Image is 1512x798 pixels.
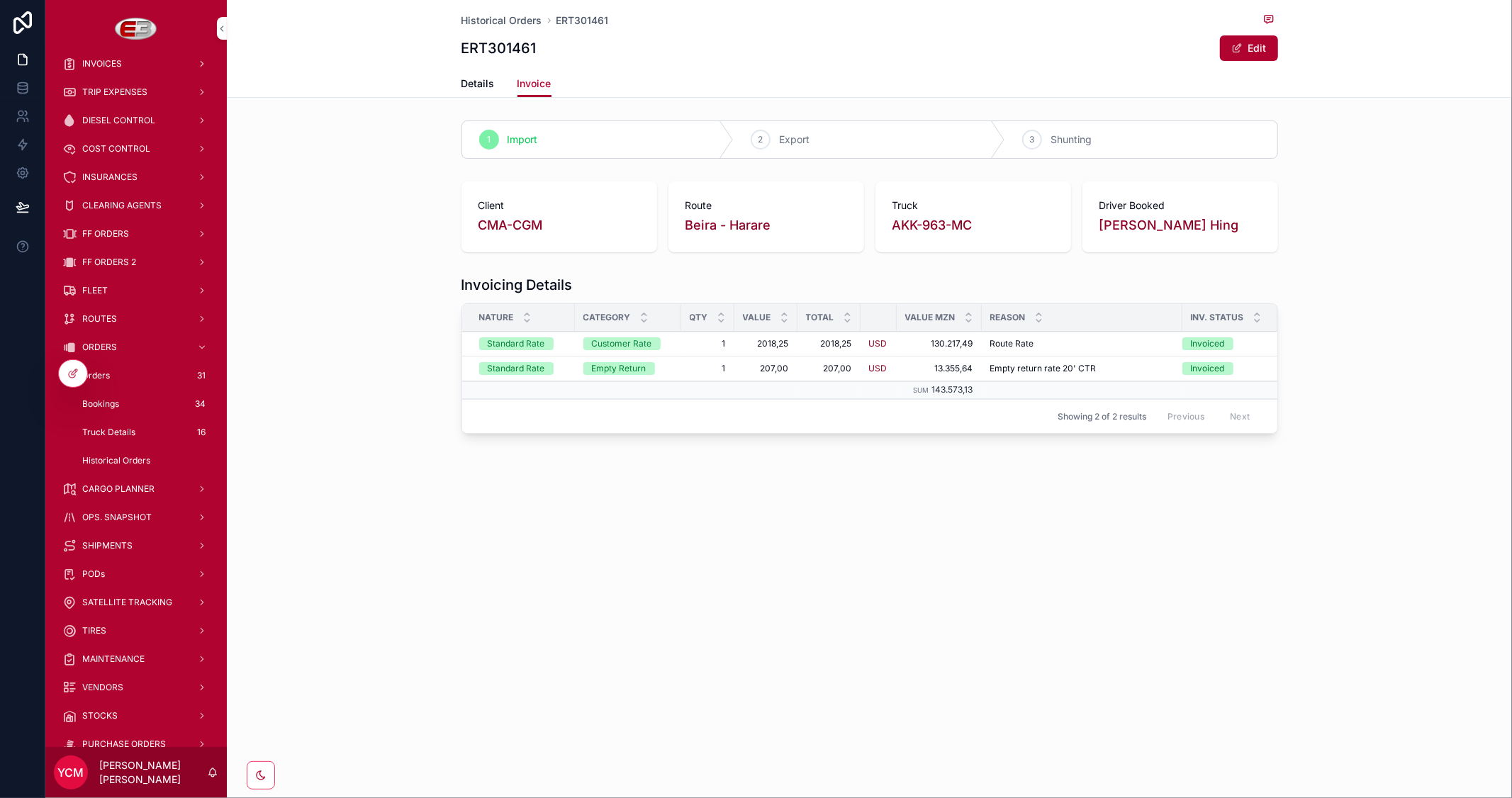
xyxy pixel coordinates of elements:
span: ROUTES [82,313,117,325]
a: Beira - Harare [685,215,771,235]
a: AKK-963-MC [892,215,973,235]
div: Empty Return [592,362,646,375]
h1: Invoicing Details [461,275,573,295]
span: Truck Details [82,427,135,438]
div: Invoiced [1191,337,1225,350]
a: Details [461,71,495,99]
span: YCM [58,764,84,781]
p: [PERSON_NAME] [PERSON_NAME] [99,758,207,787]
span: OPS. SNAPSHOT [82,512,152,523]
span: Qty [690,312,708,323]
span: 2 [758,134,763,145]
a: TRIP EXPENSES [54,79,218,105]
a: 207,00 [806,363,852,374]
a: 1 [690,338,726,349]
span: Driver Booked [1099,198,1261,213]
span: Truck [892,198,1054,213]
span: Historical Orders [82,455,150,466]
span: DIESEL CONTROL [82,115,155,126]
a: ROUTES [54,306,218,332]
span: Route Rate [990,338,1034,349]
a: Invoiced [1182,337,1260,350]
a: TIRES [54,618,218,644]
span: Nature [479,312,514,323]
span: 3 [1030,134,1035,145]
a: USD [869,338,888,349]
a: SHIPMENTS [54,533,218,558]
span: INSURANCES [82,172,138,183]
a: DIESEL CONTROL [54,108,218,133]
a: Historical Orders [71,448,218,473]
a: 1 [690,363,726,374]
div: 16 [193,424,210,441]
a: SATELLITE TRACKING [54,590,218,615]
a: Bookings34 [71,391,218,417]
span: Shunting [1051,133,1092,147]
a: INSURANCES [54,164,218,190]
span: Bookings [82,398,119,410]
a: Truck Details16 [71,420,218,445]
a: COST CONTROL [54,136,218,162]
span: 13.355,64 [905,363,973,374]
div: scrollable content [45,57,227,747]
span: FF ORDERS 2 [82,257,136,268]
span: PODs [82,568,105,580]
a: Empty return rate 20' CTR [990,363,1174,374]
a: CMA-CGM [478,215,543,235]
a: USD [869,363,888,374]
a: 207,00 [743,363,789,374]
div: Standard Rate [488,337,545,350]
span: CARGO PLANNER [82,483,155,495]
a: Orders31 [71,363,218,388]
span: Reason [990,312,1026,323]
a: FF ORDERS 2 [54,249,218,275]
span: Details [461,77,495,91]
a: USD [869,338,887,349]
a: Route Rate [990,338,1174,349]
a: ERT301461 [556,13,609,28]
a: 130.217,49 [905,338,973,349]
a: ORDERS [54,335,218,360]
span: SHIPMENTS [82,540,133,551]
span: Total [806,312,834,323]
a: CARGO PLANNER [54,476,218,502]
a: Empty Return [583,362,673,375]
span: Export [779,133,810,147]
span: COST CONTROL [82,143,150,154]
a: FLEET [54,278,218,303]
a: MAINTENANCE [54,646,218,672]
span: 2018,25 [806,338,852,349]
span: STOCKS [82,710,118,721]
a: VENDORS [54,675,218,700]
span: Invoice [517,77,551,91]
span: Value [743,312,771,323]
span: FLEET [82,285,108,296]
div: Standard Rate [488,362,545,375]
span: Showing 2 of 2 results [1058,411,1146,422]
span: Import [508,133,538,147]
span: Orders [82,370,110,381]
span: Inv. Status [1191,312,1244,323]
a: INVOICES [54,51,218,77]
a: OPS. SNAPSHOT [54,505,218,530]
span: 143.573,13 [932,384,973,395]
span: USD [869,363,887,374]
a: 2018,25 [743,338,789,349]
a: Historical Orders [461,13,542,28]
span: Category [583,312,631,323]
span: Value MZN [905,312,956,323]
a: STOCKS [54,703,218,729]
span: MAINTENANCE [82,653,145,665]
a: Invoiced [1182,362,1260,375]
span: CLEARING AGENTS [82,200,162,211]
